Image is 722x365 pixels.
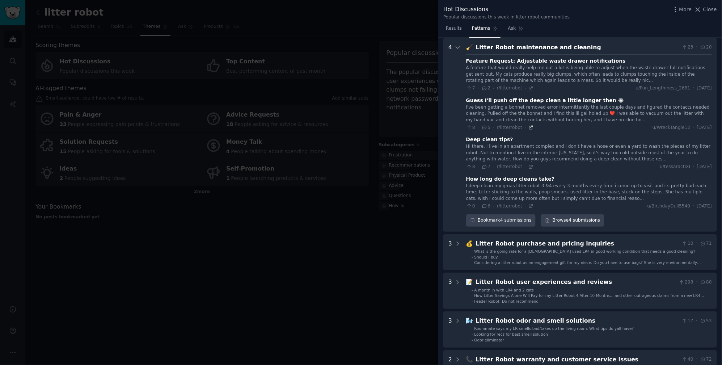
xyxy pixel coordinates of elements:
[466,44,473,51] span: 🧹
[466,57,626,65] div: Feature Request: Adjustable waste drawer notifications
[466,97,624,104] div: Guess I'll push off the deep clean a little longer then 😂
[660,164,690,170] span: u/tessaractIXI
[466,203,475,210] span: 0
[481,203,490,210] span: 6
[443,5,570,14] div: Hot Discussions
[493,204,494,209] span: ·
[497,125,522,130] span: r/litterrobot
[446,25,462,32] span: Results
[497,85,522,91] span: r/litterrobot
[653,125,691,131] span: u/WreckTangle12
[466,317,473,324] span: 🌬️
[478,125,479,130] span: ·
[700,240,712,247] span: 71
[700,318,712,324] span: 53
[472,255,473,260] div: -
[696,279,697,286] span: ·
[525,164,526,169] span: ·
[696,240,697,247] span: ·
[466,85,475,92] span: 7
[472,337,473,343] div: -
[443,14,570,21] div: Popular discussions this week in litter robot communities
[481,125,490,131] span: 5
[693,85,694,92] span: ·
[696,318,697,324] span: ·
[481,164,490,170] span: 7
[466,214,536,227] div: Bookmark 4 submissions
[481,85,490,92] span: 2
[693,203,694,210] span: ·
[448,43,452,227] div: 4
[474,338,504,342] span: Odor eliminator
[472,249,473,254] div: -
[466,65,712,84] div: A feature that would really help me out a lot is being able to adjust when the waste drawer full ...
[681,240,693,247] span: 10
[697,203,712,210] span: [DATE]
[474,288,534,292] span: A month in with LR4 and 2 cats
[681,356,693,363] span: 40
[508,25,516,32] span: Ask
[466,125,475,131] span: 8
[474,255,498,259] span: Should I buy
[679,6,692,13] span: More
[541,214,604,227] a: Browse4 submissions
[700,44,712,51] span: 20
[693,164,694,170] span: ·
[493,164,494,169] span: ·
[476,239,679,248] div: Litter Robot purchase and pricing inquiries
[448,278,452,304] div: 3
[525,125,526,130] span: ·
[448,316,452,343] div: 3
[472,25,490,32] span: Patterns
[478,86,479,91] span: ·
[466,164,475,170] span: 8
[493,125,494,130] span: ·
[466,278,473,285] span: 📝
[466,104,712,123] div: I've been getting a bonnet removed error intermittently the last couple days and figured the cont...
[474,299,539,303] span: Feeder Robot: Do not recommend
[681,44,693,51] span: 23
[472,288,473,293] div: -
[703,6,717,13] span: Close
[474,260,701,270] span: Considering a litter robot as an engagement gift for my niece. Do you have to use bags? She is ve...
[679,279,693,286] span: 298
[478,164,479,169] span: ·
[525,204,526,209] span: ·
[466,183,712,202] div: I deep clean my gmas litter robot 3 &4 every 3 months every time i come up to visit and its prett...
[647,203,691,210] span: u/BirthdayDull5540
[697,125,712,131] span: [DATE]
[694,6,717,13] button: Close
[478,204,479,209] span: ·
[472,299,473,304] div: -
[474,326,634,331] span: Roommate says my LR smells bad/takes up the living room. What tips do yall have?
[474,332,548,336] span: Looking for recs for best smell solution
[472,260,473,265] div: -
[472,326,473,331] div: -
[448,239,452,265] div: 3
[466,356,473,363] span: 📞
[476,43,679,52] div: Litter Robot maintenance and cleaning
[681,318,693,324] span: 17
[476,278,676,287] div: Litter Robot user experiences and reviews
[497,204,522,209] span: r/litterrobot
[474,293,705,303] span: How Litter Savings Alone Will Pay for my Litter Robot 4 After 10 Months....and other outrageous c...
[672,6,692,13] button: More
[693,125,694,131] span: ·
[493,86,494,91] span: ·
[476,316,679,326] div: Litter Robot odor and smell solutions
[466,136,513,143] div: Deep clean tips?
[443,23,464,38] a: Results
[472,293,473,298] div: -
[476,355,679,364] div: Litter Robot warranty and customer service issues
[466,143,712,163] div: Hi there, I live in an apartment complex and I don't have a hose or even a yard to wash the piece...
[466,214,536,227] button: Bookmark4 submissions
[469,23,500,38] a: Patterns
[696,356,697,363] span: ·
[466,240,473,247] span: 💰
[525,86,526,91] span: ·
[466,175,555,183] div: How long do deep cleans take?
[636,85,691,92] span: u/Fun_Lengthiness_2681
[472,332,473,337] div: -
[700,279,712,286] span: 80
[696,44,697,51] span: ·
